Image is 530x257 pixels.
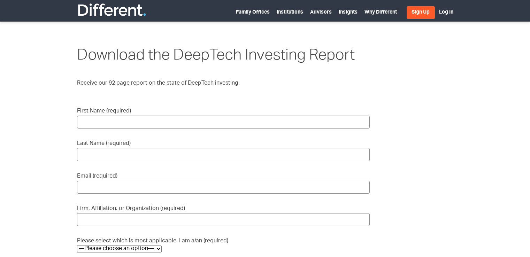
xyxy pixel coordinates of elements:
img: Different Funds [77,3,147,17]
a: Insights [339,10,358,15]
h1: Download the DeepTech Investing Report [77,46,370,67]
a: Why Different [364,10,397,15]
label: Last Name (required) [77,140,370,161]
label: Please select which is most applicable. I am a/an (required) [77,237,370,252]
label: Email (required) [77,172,370,194]
p: Receive our 92 page report on the state of DeepTech investing. [77,79,370,88]
a: Sign Up [407,6,435,19]
input: First Name (required) [77,116,370,128]
a: Family Offices [236,10,270,15]
select: Please select which is most applicable. I am a/an (required) [77,246,162,252]
label: Firm, Affiliation, or Organization (required) [77,205,370,226]
input: Last Name (required) [77,148,370,161]
a: Advisors [310,10,332,15]
a: Log In [439,10,453,15]
label: First Name (required) [77,107,370,128]
input: Email (required) [77,181,370,194]
input: Firm, Affiliation, or Organization (required) [77,213,370,226]
a: Institutions [277,10,303,15]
